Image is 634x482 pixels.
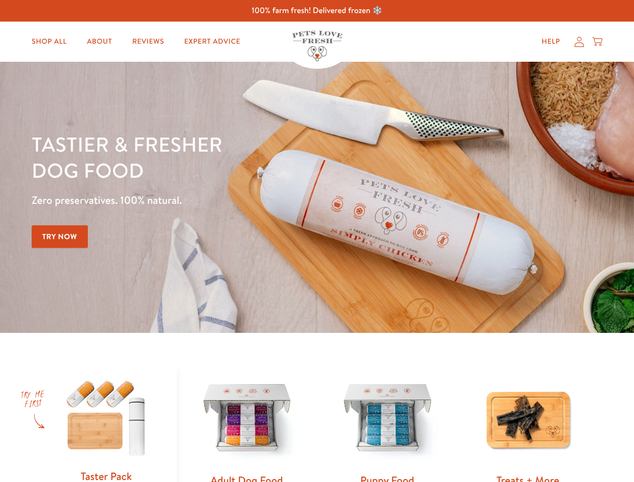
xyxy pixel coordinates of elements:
a: Try Now [32,225,88,248]
a: About [79,32,120,52]
a: Shop All [24,32,75,52]
p: Zero preservatives. 100% natural. [32,191,412,209]
a: Help [534,32,568,52]
h1: Tastier & fresher dog food [32,131,412,183]
img: Pets Love Fresh [292,31,342,61]
a: Expert Advice [176,32,248,52]
a: Reviews [124,32,172,52]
